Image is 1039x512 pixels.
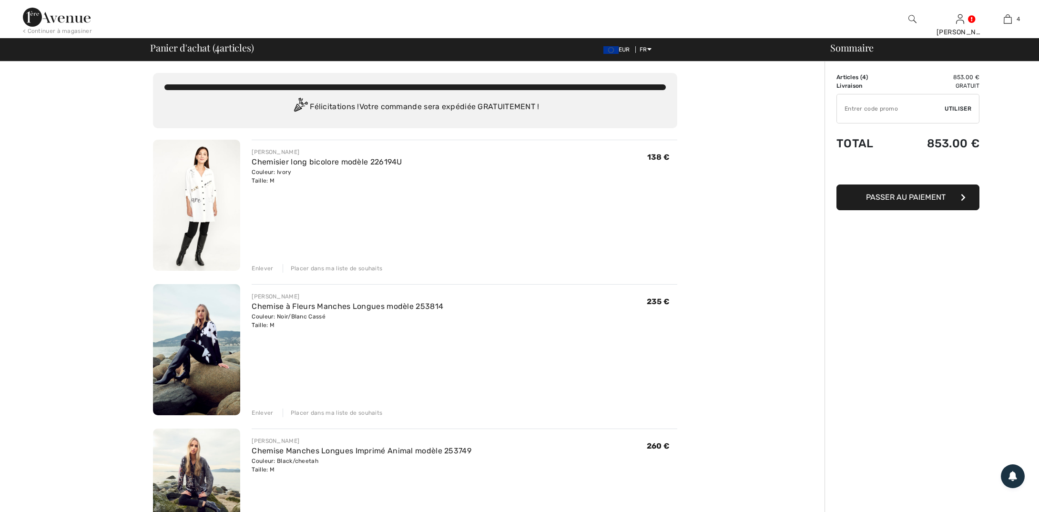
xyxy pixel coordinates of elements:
[283,264,383,273] div: Placer dans ma liste de souhaits
[836,127,896,160] td: Total
[291,98,310,117] img: Congratulation2.svg
[837,94,945,123] input: Code promo
[164,98,666,117] div: Félicitations ! Votre commande sera expédiée GRATUITEMENT !
[603,46,634,53] span: EUR
[252,264,273,273] div: Enlever
[603,46,619,54] img: Euro
[1017,15,1020,23] span: 4
[836,160,979,181] iframe: PayPal
[23,8,91,27] img: 1ère Avenue
[252,292,443,301] div: [PERSON_NAME]
[908,13,917,25] img: recherche
[252,446,471,455] a: Chemise Manches Longues Imprimé Animal modèle 253749
[252,409,273,417] div: Enlever
[956,13,964,25] img: Mes infos
[836,82,896,90] td: Livraison
[153,284,240,415] img: Chemise à Fleurs Manches Longues modèle 253814
[862,74,866,81] span: 4
[819,43,1033,52] div: Sommaire
[984,13,1031,25] a: 4
[252,437,471,445] div: [PERSON_NAME]
[150,43,254,52] span: Panier d'achat ( articles)
[647,297,670,306] span: 235 €
[956,14,964,23] a: Se connecter
[283,409,383,417] div: Placer dans ma liste de souhaits
[252,168,402,185] div: Couleur: Ivory Taille: M
[896,127,979,160] td: 853.00 €
[836,184,979,210] button: Passer au paiement
[252,312,443,329] div: Couleur: Noir/Blanc Cassé Taille: M
[945,104,971,113] span: Utiliser
[896,82,979,90] td: Gratuit
[866,193,946,202] span: Passer au paiement
[215,41,220,53] span: 4
[836,73,896,82] td: Articles ( )
[252,148,402,156] div: [PERSON_NAME]
[647,153,670,162] span: 138 €
[252,157,402,166] a: Chemisier long bicolore modèle 226194U
[1004,13,1012,25] img: Mon panier
[153,140,240,271] img: Chemisier long bicolore modèle 226194U
[23,27,92,35] div: < Continuer à magasiner
[252,457,471,474] div: Couleur: Black/cheetah Taille: M
[647,441,670,451] span: 260 €
[640,46,652,53] span: FR
[896,73,979,82] td: 853.00 €
[252,302,443,311] a: Chemise à Fleurs Manches Longues modèle 253814
[937,27,983,37] div: [PERSON_NAME]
